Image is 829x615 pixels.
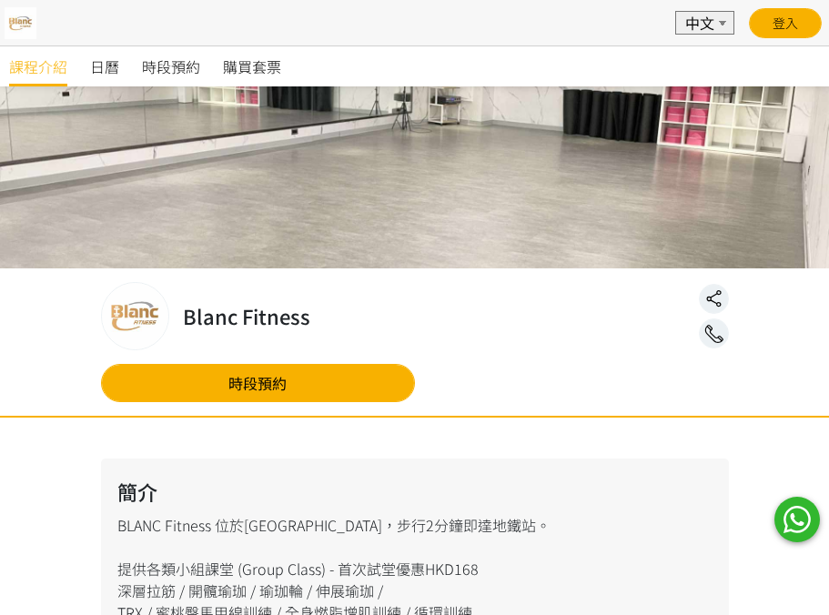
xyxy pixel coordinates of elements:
h2: Blanc Fitness [183,301,310,331]
h2: 簡介 [117,477,713,507]
a: 時段預約 [101,364,415,402]
a: 時段預約 [142,46,200,86]
a: 登入 [773,14,798,32]
span: 日曆 [90,55,119,77]
a: 課程介紹 [9,46,67,86]
span: 時段預約 [142,55,200,77]
a: 購買套票 [223,46,281,86]
span: 課程介紹 [9,55,67,77]
span: 購買套票 [223,55,281,77]
a: 日曆 [90,46,119,86]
